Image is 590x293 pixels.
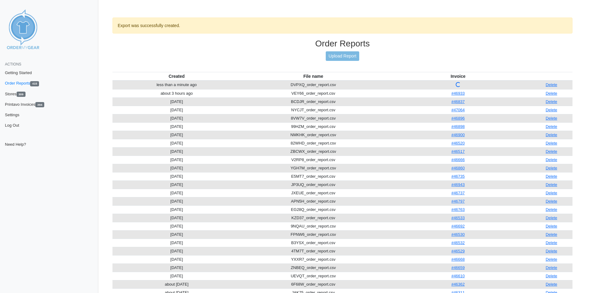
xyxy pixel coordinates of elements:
a: #46533 [451,216,465,220]
td: [DATE] [112,122,241,131]
div: Export was successfully created. [112,18,572,34]
h3: Order Reports [112,38,572,49]
a: #46659 [451,265,465,270]
a: Delete [546,174,557,179]
td: BCDJR_order_report.csv [241,97,386,106]
a: Delete [546,157,557,162]
td: NYCJT_order_report.csv [241,106,386,114]
td: APN5H_order_report.csv [241,197,386,205]
td: UEVQT_order_report.csv [241,272,386,280]
a: Delete [546,240,557,245]
td: YGH7M_order_report.csv [241,164,386,172]
a: Delete [546,91,557,96]
a: #46896 [451,116,465,121]
a: Delete [546,99,557,104]
td: [DATE] [112,197,241,205]
td: ZBCWX_order_report.csv [241,147,386,156]
td: [DATE] [112,189,241,197]
td: [DATE] [112,263,241,272]
td: [DATE] [112,106,241,114]
td: [DATE] [112,205,241,214]
a: #46610 [451,274,465,278]
td: [DATE] [112,114,241,122]
a: Delete [546,216,557,220]
td: [DATE] [112,172,241,180]
a: Delete [546,191,557,195]
td: KZD37_order_report.csv [241,214,386,222]
a: Delete [546,133,557,137]
a: Delete [546,199,557,204]
td: DVPXQ_order_report.csv [241,81,386,89]
td: [DATE] [112,97,241,106]
a: #46362 [451,282,465,287]
a: Delete [546,282,557,287]
a: Delete [546,141,557,145]
a: #46529 [451,249,465,253]
span: 309 [17,92,26,97]
a: Delete [546,232,557,237]
a: #46900 [451,133,465,137]
a: #46692 [451,224,465,228]
td: [DATE] [112,222,241,230]
a: Delete [546,257,557,262]
span: Actions [5,62,21,66]
a: #46898 [451,124,465,129]
a: Delete [546,82,557,87]
td: FPNW6_order_report.csv [241,230,386,239]
a: #46735 [451,174,465,179]
td: [DATE] [112,239,241,247]
span: 415 [30,81,39,86]
td: [DATE] [112,214,241,222]
td: about 3 hours ago [112,89,241,97]
td: JP3UQ_order_report.csv [241,180,386,189]
a: Delete [546,108,557,112]
td: VEY66_order_report.csv [241,89,386,97]
a: Delete [546,166,557,170]
th: Created [112,72,241,81]
td: [DATE] [112,156,241,164]
th: Invoice [386,72,530,81]
td: [DATE] [112,164,241,172]
td: [DATE] [112,147,241,156]
a: #46943 [451,182,465,187]
a: #47064 [451,108,465,112]
td: 9NQAU_order_report.csv [241,222,386,230]
td: [DATE] [112,272,241,280]
a: Delete [546,124,557,129]
td: B3YSX_order_report.csv [241,239,386,247]
td: [DATE] [112,247,241,255]
td: NMKHK_order_report.csv [241,131,386,139]
a: #46517 [451,149,465,154]
a: Delete [546,182,557,187]
td: [DATE] [112,139,241,147]
td: [DATE] [112,180,241,189]
a: #46933 [451,91,465,96]
th: File name [241,72,386,81]
a: Delete [546,249,557,253]
td: [DATE] [112,255,241,263]
td: [DATE] [112,131,241,139]
a: #46763 [451,207,465,212]
td: YXXR7_order_report.csv [241,255,386,263]
a: #46837 [451,99,465,104]
td: 6F68W_order_report.csv [241,280,386,288]
a: #46666 [451,157,465,162]
a: Delete [546,116,557,121]
a: #46737 [451,191,465,195]
a: #46530 [451,232,465,237]
a: Delete [546,149,557,154]
a: Delete [546,274,557,278]
td: 99HZM_order_report.csv [241,122,386,131]
a: #46532 [451,240,465,245]
td: JXEUE_order_report.csv [241,189,386,197]
a: #46860 [451,166,465,170]
a: Delete [546,224,557,228]
a: #46668 [451,257,465,262]
td: EG28Q_order_report.csv [241,205,386,214]
td: V2RP8_order_report.csv [241,156,386,164]
td: about [DATE] [112,280,241,288]
a: Delete [546,207,557,212]
td: [DATE] [112,230,241,239]
a: Upload Report [326,51,359,61]
td: 4TM7T_order_report.csv [241,247,386,255]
